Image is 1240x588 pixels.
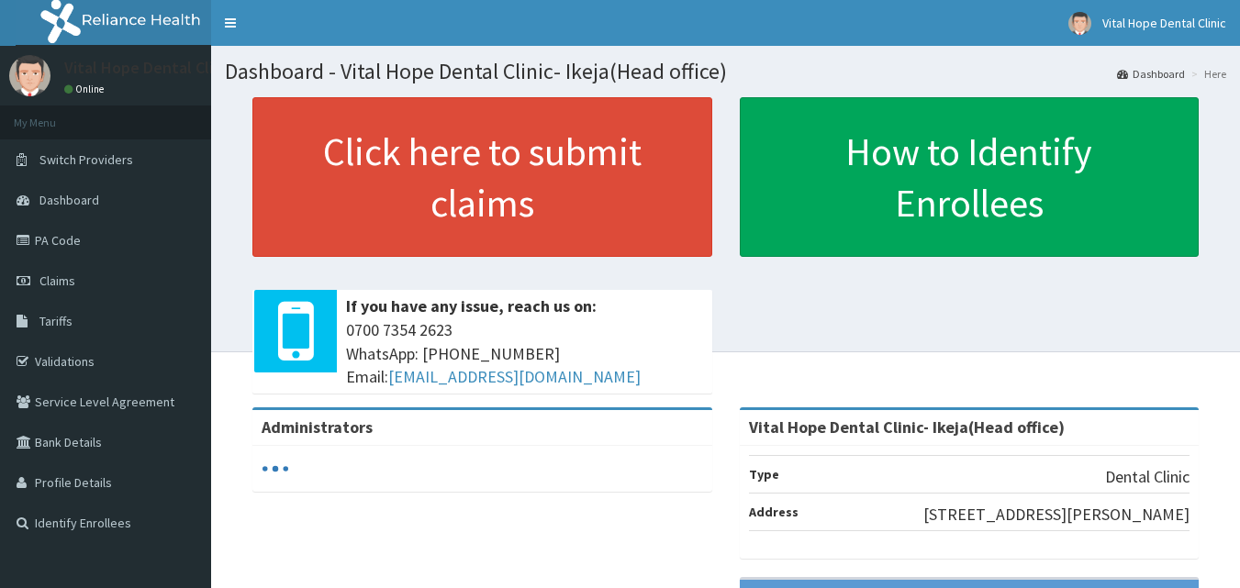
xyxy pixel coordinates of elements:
[64,60,234,76] p: Vital Hope Dental Clinic
[749,504,799,520] b: Address
[740,97,1200,257] a: How to Identify Enrollees
[346,318,703,389] span: 0700 7354 2623 WhatsApp: [PHONE_NUMBER] Email:
[346,295,597,316] b: If you have any issue, reach us on:
[39,272,75,289] span: Claims
[252,97,712,257] a: Click here to submit claims
[923,503,1190,527] p: [STREET_ADDRESS][PERSON_NAME]
[39,313,73,329] span: Tariffs
[262,416,373,438] b: Administrators
[39,192,99,208] span: Dashboard
[1102,15,1226,31] span: Vital Hope Dental Clinic
[64,83,108,95] a: Online
[1105,465,1190,489] p: Dental Clinic
[262,455,289,483] svg: audio-loading
[388,366,641,387] a: [EMAIL_ADDRESS][DOMAIN_NAME]
[225,60,1226,83] h1: Dashboard - Vital Hope Dental Clinic- Ikeja(Head office)
[39,151,133,168] span: Switch Providers
[1068,12,1091,35] img: User Image
[1117,66,1185,82] a: Dashboard
[749,466,779,483] b: Type
[749,416,1065,438] strong: Vital Hope Dental Clinic- Ikeja(Head office)
[1187,66,1226,82] li: Here
[9,55,50,96] img: User Image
